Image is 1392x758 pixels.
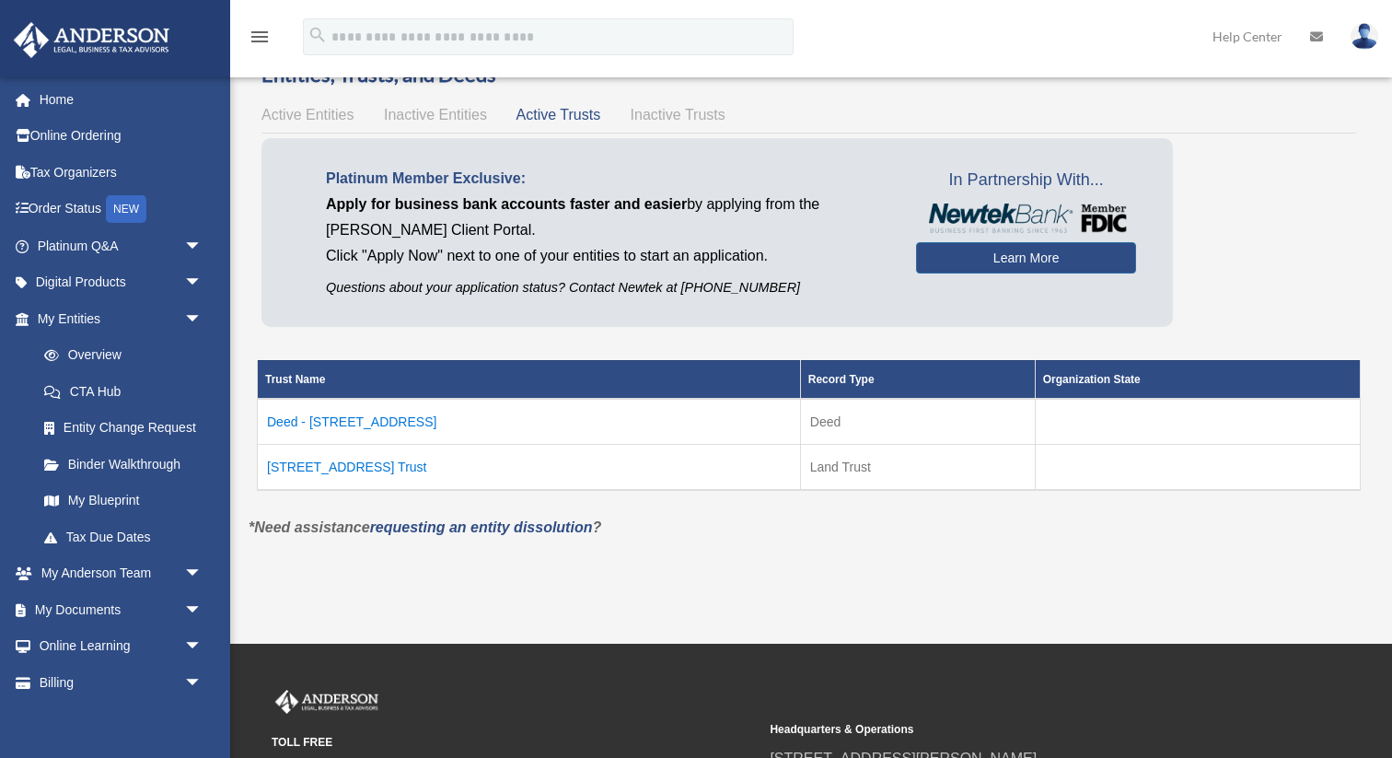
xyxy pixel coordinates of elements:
span: arrow_drop_down [184,227,221,265]
div: NEW [106,195,146,223]
td: Land Trust [800,444,1035,490]
a: Home [13,81,230,118]
td: Deed - [STREET_ADDRESS] [258,399,801,445]
img: Anderson Advisors Platinum Portal [272,690,382,714]
a: My Entitiesarrow_drop_down [13,300,221,337]
a: Binder Walkthrough [26,446,221,483]
i: menu [249,26,271,48]
a: Digital Productsarrow_drop_down [13,264,230,301]
span: arrow_drop_down [184,591,221,629]
p: Click "Apply Now" next to one of your entities to start an application. [326,243,888,269]
a: menu [249,32,271,48]
small: Headquarters & Operations [770,720,1255,740]
img: NewtekBankLogoSM.png [925,204,1127,233]
span: Active Entities [261,107,354,122]
span: Inactive Entities [384,107,487,122]
td: [STREET_ADDRESS] Trust [258,444,801,490]
a: Tax Due Dates [26,519,221,555]
a: Platinum Q&Aarrow_drop_down [13,227,230,264]
span: arrow_drop_down [184,264,221,302]
small: TOLL FREE [272,733,757,752]
a: Online Learningarrow_drop_down [13,628,230,665]
a: Learn More [916,242,1136,274]
a: My Blueprint [26,483,221,519]
p: Platinum Member Exclusive: [326,166,888,192]
a: CTA Hub [26,373,221,410]
span: In Partnership With... [916,166,1136,195]
th: Record Type [800,360,1035,399]
th: Trust Name [258,360,801,399]
a: Entity Change Request [26,410,221,447]
img: Anderson Advisors Platinum Portal [8,22,175,58]
p: by applying from the [PERSON_NAME] Client Portal. [326,192,888,243]
span: arrow_drop_down [184,555,221,593]
p: Questions about your application status? Contact Newtek at [PHONE_NUMBER] [326,276,888,299]
span: arrow_drop_down [184,628,221,666]
a: Online Ordering [13,118,230,155]
img: User Pic [1351,23,1378,50]
a: Order StatusNEW [13,191,230,228]
a: requesting an entity dissolution [370,519,593,535]
span: Apply for business bank accounts faster and easier [326,196,687,212]
em: *Need assistance ? [249,519,601,535]
a: Billingarrow_drop_down [13,664,230,701]
span: arrow_drop_down [184,300,221,338]
th: Organization State [1035,360,1360,399]
a: My Anderson Teamarrow_drop_down [13,555,230,592]
i: search [307,25,328,45]
a: My Documentsarrow_drop_down [13,591,230,628]
td: Deed [800,399,1035,445]
a: Tax Organizers [13,154,230,191]
span: Active Trusts [516,107,601,122]
span: Inactive Trusts [631,107,725,122]
span: arrow_drop_down [184,664,221,702]
a: Overview [26,337,212,374]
